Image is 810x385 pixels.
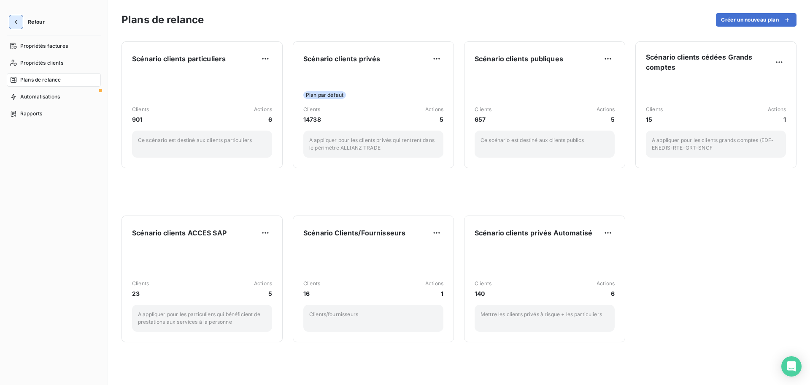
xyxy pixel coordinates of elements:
[132,54,226,64] span: Scénario clients particuliers
[254,106,272,113] span: Actions
[254,289,272,298] span: 5
[781,356,802,377] div: Open Intercom Messenger
[121,12,204,27] h3: Plans de relance
[481,137,609,144] p: Ce scénario est destiné aux clients publics
[303,106,321,113] span: Clients
[7,73,101,87] a: Plans de relance
[7,90,101,104] a: Automatisations
[7,107,101,120] a: Rapports
[646,52,772,72] span: Scénario clients cédées Grands comptes
[7,15,51,29] button: Retour
[303,289,320,298] span: 16
[425,106,443,113] span: Actions
[303,280,320,287] span: Clients
[475,54,563,64] span: Scénario clients publiques
[425,280,443,287] span: Actions
[716,13,796,27] button: Créer un nouveau plan
[597,289,615,298] span: 6
[303,54,380,64] span: Scénario clients privés
[20,110,42,117] span: Rapports
[132,280,149,287] span: Clients
[768,106,786,113] span: Actions
[7,39,101,53] a: Propriétés factures
[768,115,786,124] span: 1
[475,280,491,287] span: Clients
[475,106,491,113] span: Clients
[28,19,45,25] span: Retour
[20,42,68,50] span: Propriétés factures
[20,59,63,67] span: Propriétés clients
[646,106,663,113] span: Clients
[597,106,615,113] span: Actions
[481,311,609,318] p: Mettre les clients privés à risque + les particuliers
[138,311,266,326] p: A appliquer pour les particuliers qui bénéficient de prestations aux services à la personne
[138,137,266,144] p: Ce scénario est destiné aux clients particuliers
[132,115,149,124] span: 901
[475,289,491,298] span: 140
[254,280,272,287] span: Actions
[254,115,272,124] span: 6
[597,280,615,287] span: Actions
[425,115,443,124] span: 5
[309,311,437,318] p: Clients/fournisseurs
[475,228,592,238] span: Scénario clients privés Automatisé
[303,91,346,99] span: Plan par défaut
[303,115,321,124] span: 14738
[475,115,491,124] span: 657
[309,137,437,152] p: A appliquer pour les clients privés qui rentrent dans le périmètre ALLIANZ TRADE
[303,228,405,238] span: Scénario Clients/Fournisseurs
[132,228,227,238] span: Scénario clients ACCES SAP
[425,289,443,298] span: 1
[132,289,149,298] span: 23
[597,115,615,124] span: 5
[646,115,663,124] span: 15
[20,76,61,84] span: Plans de relance
[652,137,780,152] p: A appliquer pour les clients grands comptes (EDF-ENEDIS-RTE-GRT-SNCF
[20,93,60,101] span: Automatisations
[132,106,149,113] span: Clients
[7,56,101,70] a: Propriétés clients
